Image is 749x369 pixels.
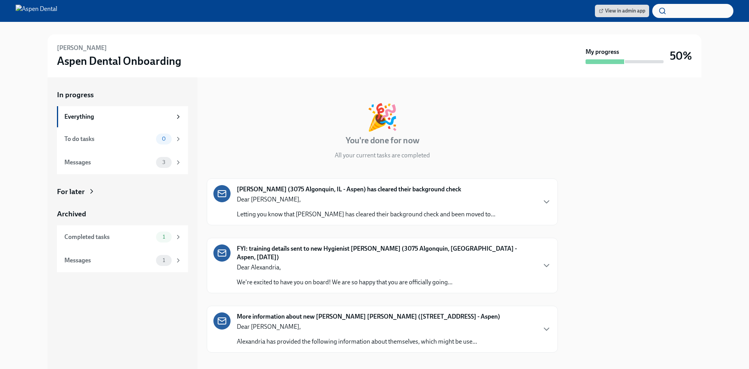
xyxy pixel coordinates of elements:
[237,210,495,219] p: Letting you know that [PERSON_NAME] has cleared their background check and been moved to...
[57,209,188,219] a: Archived
[237,337,477,346] p: Alexandria has provided the following information about themselves, which might be use...
[57,187,85,197] div: For later
[57,127,188,151] a: To do tasks0
[207,75,243,86] div: In progress
[237,195,495,204] p: Dear [PERSON_NAME],
[237,244,536,262] strong: FYI: training details sent to new Hygienist [PERSON_NAME] (3075 Algonquin, [GEOGRAPHIC_DATA] - As...
[57,106,188,127] a: Everything
[595,5,649,17] a: View in admin app
[158,159,170,165] span: 3
[586,48,619,56] strong: My progress
[57,225,188,249] a: Completed tasks1
[237,312,500,321] strong: More information about new [PERSON_NAME] [PERSON_NAME] ([STREET_ADDRESS] - Aspen)
[670,49,692,63] h3: 50%
[237,263,453,272] p: Dear Alexandria,
[64,233,153,241] div: Completed tasks
[237,185,461,194] strong: [PERSON_NAME] (3075 Algonquin, IL - Aspen) has cleared their background check
[237,323,477,331] p: Dear [PERSON_NAME],
[346,135,419,146] h4: You're done for now
[16,5,57,17] img: Aspen Dental
[64,112,172,121] div: Everything
[158,257,170,263] span: 1
[157,136,170,142] span: 0
[57,90,188,100] a: In progress
[57,151,188,174] a: Messages3
[64,256,153,265] div: Messages
[158,234,170,240] span: 1
[599,7,645,15] span: View in admin app
[57,187,188,197] a: For later
[57,54,181,68] h3: Aspen Dental Onboarding
[57,44,107,52] h6: [PERSON_NAME]
[237,278,453,287] p: We're excited to have you on board! We are so happy that you are officially going...
[57,249,188,272] a: Messages1
[335,151,430,160] p: All your current tasks are completed
[366,104,398,130] div: 🎉
[64,158,153,167] div: Messages
[64,135,153,143] div: To do tasks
